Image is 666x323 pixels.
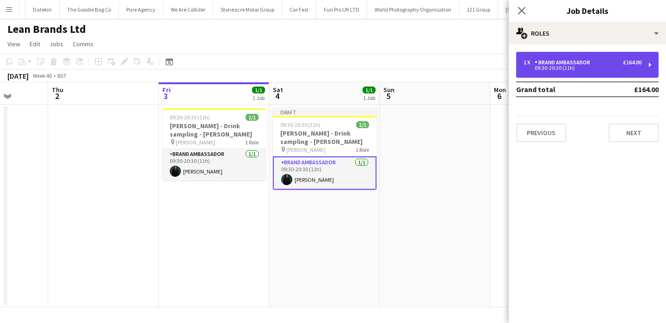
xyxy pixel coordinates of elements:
span: 1 Role [356,146,369,153]
div: 1 Job [363,94,375,101]
span: Mon [494,86,506,94]
button: Datekin [25,0,60,19]
td: Grand total [516,82,604,97]
app-card-role: Brand Ambassador1/109:30-20:30 (11h)[PERSON_NAME] [273,156,376,190]
span: Thu [52,86,63,94]
button: The Goodie Bag Co [60,0,119,19]
button: Car Fest [282,0,316,19]
button: Previous [516,124,566,142]
span: 1 Role [245,139,259,146]
td: £164.00 [604,82,659,97]
div: BST [57,72,67,79]
button: We Are Collider [163,0,213,19]
span: 1/1 [363,87,376,93]
h3: [PERSON_NAME] - Drink sampling - [PERSON_NAME] [273,129,376,146]
span: View [7,40,20,48]
span: 1/1 [252,87,265,93]
span: 5 [382,91,395,101]
span: 2 [50,91,63,101]
span: 09:30-20:30 (11h) [280,121,321,128]
div: Draft [273,108,376,116]
app-job-card: 09:30-20:30 (11h)1/1[PERSON_NAME] - Drink sampling - [PERSON_NAME] [PERSON_NAME]1 RoleBrand Ambas... [162,108,266,180]
button: Stoneacre Motor Group [213,0,282,19]
span: 6 [493,91,506,101]
span: Sat [273,86,283,94]
h1: Lean Brands Ltd [7,22,86,36]
button: World Photography Organisation [367,0,459,19]
div: Brand Ambassador [535,59,594,66]
a: View [4,38,24,50]
h3: Job Details [509,5,666,17]
span: [PERSON_NAME] [286,146,326,153]
span: 4 [271,91,283,101]
div: Roles [509,22,666,44]
span: Edit [30,40,40,48]
a: Comms [69,38,97,50]
h3: [PERSON_NAME] - Drink sampling - [PERSON_NAME] [162,122,266,138]
span: 3 [161,91,171,101]
span: 1/1 [246,114,259,121]
div: £164.00 [623,59,641,66]
button: Next [609,124,659,142]
button: [PERSON_NAME] Group [498,0,568,19]
span: Sun [383,86,395,94]
span: Jobs [49,40,63,48]
div: 1 x [524,59,535,66]
span: 1/1 [356,121,369,128]
span: Comms [73,40,93,48]
app-job-card: Draft09:30-20:30 (11h)1/1[PERSON_NAME] - Drink sampling - [PERSON_NAME] [PERSON_NAME]1 RoleBrand ... [273,108,376,190]
div: 1 Job [253,94,265,101]
button: Pure Agency [119,0,163,19]
span: [PERSON_NAME] [176,139,215,146]
app-card-role: Brand Ambassador1/109:30-20:30 (11h)[PERSON_NAME] [162,149,266,180]
span: 09:30-20:30 (11h) [170,114,210,121]
a: Jobs [46,38,67,50]
button: Fun Pro UK LTD [316,0,367,19]
div: [DATE] [7,71,29,81]
button: 121 Group [459,0,498,19]
div: 09:30-20:30 (11h) [524,66,641,70]
a: Edit [26,38,44,50]
span: Week 40 [31,72,54,79]
span: Fri [162,86,171,94]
